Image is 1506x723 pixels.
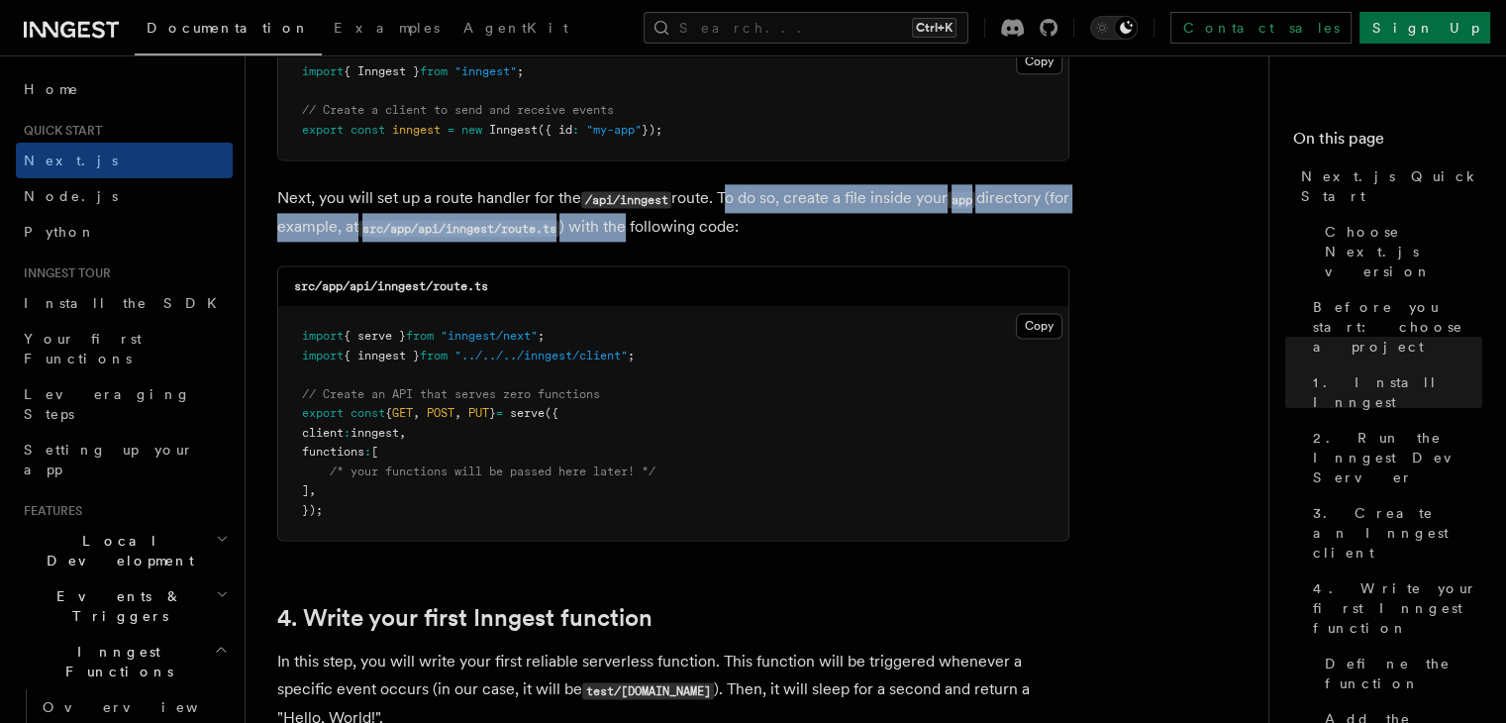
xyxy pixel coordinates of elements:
span: { serve } [344,329,406,343]
span: serve [510,406,545,420]
a: 3. Create an Inngest client [1305,495,1482,570]
a: 1. Install Inngest [1305,364,1482,420]
span: Node.js [24,188,118,204]
span: inngest [392,123,441,137]
span: Install the SDK [24,295,229,311]
a: 4. Write your first Inngest function [1305,570,1482,646]
a: Define the function [1317,646,1482,701]
a: AgentKit [452,6,580,53]
span: ; [517,64,524,78]
a: Sign Up [1359,12,1490,44]
span: Events & Triggers [16,586,216,626]
span: Define the function [1325,654,1482,693]
button: Copy [1016,313,1062,339]
span: Before you start: choose a project [1313,297,1482,357]
span: Documentation [147,20,310,36]
span: inngest [351,426,399,440]
button: Local Development [16,523,233,578]
p: Next, you will set up a route handler for the route. To do so, create a file inside your director... [277,184,1069,242]
span: Your first Functions [24,331,142,366]
button: Search...Ctrl+K [644,12,968,44]
span: from [406,329,434,343]
span: ; [628,349,635,362]
a: Home [16,71,233,107]
span: : [364,445,371,459]
span: "inngest" [454,64,517,78]
span: "my-app" [586,123,642,137]
span: [ [371,445,378,459]
span: POST [427,406,454,420]
span: AgentKit [463,20,568,36]
a: Setting up your app [16,432,233,487]
span: Inngest tour [16,265,111,281]
h4: On this page [1293,127,1482,158]
span: Examples [334,20,440,36]
span: const [351,123,385,137]
span: , [413,406,420,420]
span: } [489,406,496,420]
a: Python [16,214,233,250]
span: , [309,483,316,497]
a: Node.js [16,178,233,214]
span: Next.js Quick Start [1301,166,1482,206]
span: : [572,123,579,137]
a: Your first Functions [16,321,233,376]
span: = [496,406,503,420]
code: app [948,191,975,208]
span: Quick start [16,123,102,139]
span: Choose Next.js version [1325,222,1482,281]
a: Next.js [16,143,233,178]
a: Contact sales [1170,12,1352,44]
span: Inngest Functions [16,642,214,681]
span: : [344,426,351,440]
span: import [302,329,344,343]
span: ({ id [538,123,572,137]
code: src/app/api/inngest/route.ts [358,220,559,237]
span: Inngest [489,123,538,137]
button: Events & Triggers [16,578,233,634]
span: "inngest/next" [441,329,538,343]
a: 4. Write your first Inngest function [277,604,653,632]
span: const [351,406,385,420]
span: import [302,64,344,78]
span: 3. Create an Inngest client [1313,503,1482,563]
span: Overview [43,699,247,715]
a: Before you start: choose a project [1305,289,1482,364]
span: new [461,123,482,137]
span: /* your functions will be passed here later! */ [330,465,655,478]
span: Python [24,224,96,240]
span: Leveraging Steps [24,386,191,422]
span: from [420,349,448,362]
a: 2. Run the Inngest Dev Server [1305,420,1482,495]
span: 4. Write your first Inngest function [1313,578,1482,638]
span: PUT [468,406,489,420]
span: }); [302,503,323,517]
span: GET [392,406,413,420]
span: , [399,426,406,440]
code: src/app/api/inngest/route.ts [294,279,488,293]
code: test/[DOMAIN_NAME] [582,682,714,699]
a: Examples [322,6,452,53]
span: import [302,349,344,362]
span: Local Development [16,531,216,570]
span: functions [302,445,364,459]
span: { Inngest } [344,64,420,78]
span: , [454,406,461,420]
span: { inngest } [344,349,420,362]
code: /api/inngest [581,191,671,208]
span: 2. Run the Inngest Dev Server [1313,428,1482,487]
span: 1. Install Inngest [1313,372,1482,412]
span: Features [16,503,82,519]
a: Choose Next.js version [1317,214,1482,289]
button: Inngest Functions [16,634,233,689]
span: // Create an API that serves zero functions [302,387,600,401]
span: = [448,123,454,137]
span: Home [24,79,79,99]
span: ({ [545,406,558,420]
span: Setting up your app [24,442,194,477]
span: ] [302,483,309,497]
span: Next.js [24,153,118,168]
a: Leveraging Steps [16,376,233,432]
span: { [385,406,392,420]
button: Toggle dark mode [1090,16,1138,40]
